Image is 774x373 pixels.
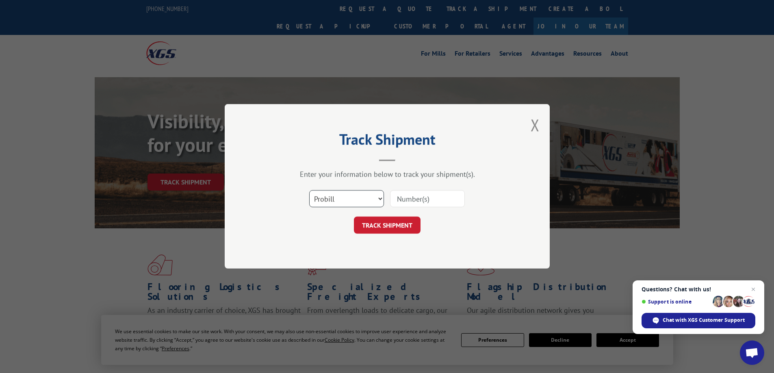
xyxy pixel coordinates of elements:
[642,286,755,293] span: Questions? Chat with us!
[354,217,421,234] button: TRACK SHIPMENT
[265,134,509,149] h2: Track Shipment
[748,284,758,294] span: Close chat
[663,317,745,324] span: Chat with XGS Customer Support
[642,299,710,305] span: Support is online
[531,114,540,136] button: Close modal
[390,191,465,208] input: Number(s)
[740,340,764,365] div: Open chat
[642,313,755,328] div: Chat with XGS Customer Support
[265,170,509,179] div: Enter your information below to track your shipment(s).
